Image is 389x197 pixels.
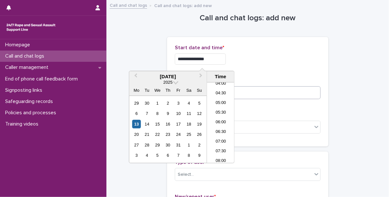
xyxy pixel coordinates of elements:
div: Choose Wednesday, 15 October 2025 [153,120,162,128]
div: Tu [143,86,151,95]
p: Safeguarding records [3,98,58,105]
button: Next Month [196,72,207,82]
div: Choose Tuesday, 4 November 2025 [143,151,151,160]
div: Choose Monday, 13 October 2025 [132,120,141,128]
div: Th [164,86,172,95]
div: Choose Sunday, 26 October 2025 [195,130,204,139]
div: Time [209,74,233,80]
div: Choose Thursday, 9 October 2025 [164,109,172,118]
li: 06:00 [207,118,234,127]
div: Choose Friday, 31 October 2025 [174,141,183,149]
div: Choose Monday, 27 October 2025 [132,141,141,149]
img: rhQMoQhaT3yELyF149Cw [5,21,57,34]
li: 05:00 [207,98,234,108]
div: We [153,86,162,95]
div: [DATE] [129,74,207,80]
div: Choose Tuesday, 28 October 2025 [143,141,151,149]
div: month 2025-10 [131,98,204,161]
div: Choose Thursday, 16 October 2025 [164,120,172,128]
div: Choose Thursday, 23 October 2025 [164,130,172,139]
div: Choose Saturday, 18 October 2025 [185,120,193,128]
div: Choose Sunday, 19 October 2025 [195,120,204,128]
span: Type of user [175,160,206,165]
div: Choose Monday, 6 October 2025 [132,109,141,118]
div: Choose Tuesday, 7 October 2025 [143,109,151,118]
li: 07:00 [207,137,234,147]
div: Choose Saturday, 25 October 2025 [185,130,193,139]
div: Choose Saturday, 8 November 2025 [185,151,193,160]
li: 07:30 [207,147,234,156]
div: Choose Sunday, 12 October 2025 [195,109,204,118]
div: Sa [185,86,193,95]
div: Choose Monday, 20 October 2025 [132,130,141,139]
div: Choose Monday, 29 September 2025 [132,99,141,108]
div: Choose Sunday, 9 November 2025 [195,151,204,160]
div: Choose Friday, 10 October 2025 [174,109,183,118]
div: Choose Tuesday, 14 October 2025 [143,120,151,128]
div: Mo [132,86,141,95]
a: Call and chat logs [110,1,147,9]
p: End of phone call feedback form [3,76,83,82]
h1: Call and chat logs: add new [167,14,328,23]
p: Homepage [3,42,35,48]
div: Choose Friday, 7 November 2025 [174,151,183,160]
div: Choose Wednesday, 1 October 2025 [153,99,162,108]
li: 04:30 [207,89,234,98]
p: Call and chat logs [3,53,49,59]
p: Call and chat logs: add new [154,2,212,9]
div: Select... [178,171,194,178]
div: Choose Thursday, 30 October 2025 [164,141,172,149]
li: 08:00 [207,156,234,166]
div: Choose Friday, 17 October 2025 [174,120,183,128]
div: Choose Thursday, 2 October 2025 [164,99,172,108]
div: Choose Wednesday, 8 October 2025 [153,109,162,118]
div: Choose Sunday, 5 October 2025 [195,99,204,108]
span: 2025 [164,80,173,85]
div: Choose Wednesday, 22 October 2025 [153,130,162,139]
p: Caller management [3,64,54,70]
div: Choose Wednesday, 29 October 2025 [153,141,162,149]
li: 06:30 [207,127,234,137]
p: Training videos [3,121,44,127]
button: Previous Month [130,72,140,82]
p: Policies and processes [3,110,61,116]
div: Choose Tuesday, 21 October 2025 [143,130,151,139]
div: Su [195,86,204,95]
div: Choose Tuesday, 30 September 2025 [143,99,151,108]
div: Choose Friday, 3 October 2025 [174,99,183,108]
p: Signposting links [3,87,47,93]
span: Start date and time [175,45,224,50]
div: Choose Saturday, 4 October 2025 [185,99,193,108]
li: 05:30 [207,108,234,118]
div: Choose Monday, 3 November 2025 [132,151,141,160]
div: Choose Sunday, 2 November 2025 [195,141,204,149]
div: Choose Saturday, 11 October 2025 [185,109,193,118]
div: Choose Saturday, 1 November 2025 [185,141,193,149]
li: 04:00 [207,79,234,89]
div: Choose Wednesday, 5 November 2025 [153,151,162,160]
div: Fr [174,86,183,95]
div: Choose Thursday, 6 November 2025 [164,151,172,160]
div: Choose Friday, 24 October 2025 [174,130,183,139]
